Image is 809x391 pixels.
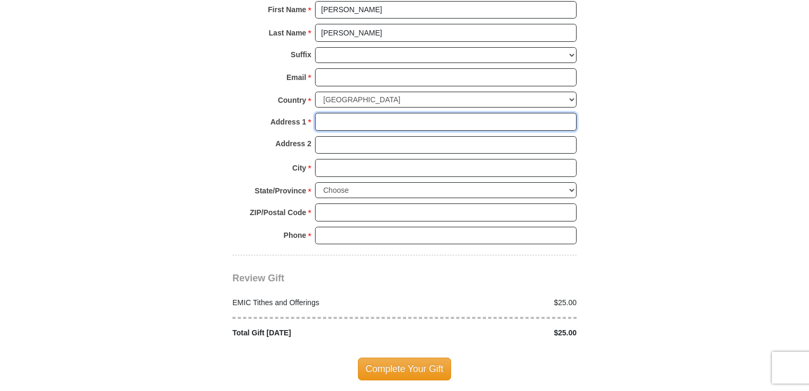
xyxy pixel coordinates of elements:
[268,2,306,17] strong: First Name
[404,297,582,308] div: $25.00
[284,228,307,243] strong: Phone
[255,183,306,198] strong: State/Province
[286,70,306,85] strong: Email
[358,358,452,380] span: Complete Your Gift
[291,47,311,62] strong: Suffix
[278,93,307,108] strong: Country
[269,25,307,40] strong: Last Name
[250,205,307,220] strong: ZIP/Postal Code
[227,327,405,339] div: Total Gift [DATE]
[292,161,306,175] strong: City
[271,114,307,129] strong: Address 1
[227,297,405,308] div: EMIC Tithes and Offerings
[404,327,582,339] div: $25.00
[275,136,311,151] strong: Address 2
[232,273,284,283] span: Review Gift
